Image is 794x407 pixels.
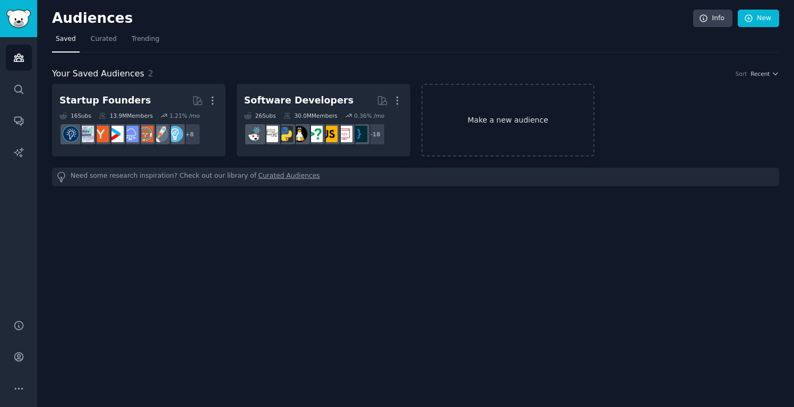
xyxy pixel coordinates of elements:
a: Saved [52,31,80,53]
h2: Audiences [52,10,693,27]
img: Entrepreneurship [63,126,79,142]
span: Recent [750,70,770,77]
img: startups [152,126,168,142]
div: 1.21 % /mo [169,112,200,119]
div: Startup Founders [59,94,151,107]
span: Trending [132,34,159,44]
img: reactjs [247,126,263,142]
img: SaaS [122,126,139,142]
img: ycombinator [92,126,109,142]
a: Curated [87,31,120,53]
img: cscareerquestions [306,126,323,142]
img: javascript [321,126,338,142]
img: Python [277,126,293,142]
a: Info [693,10,732,28]
span: Your Saved Audiences [52,67,144,81]
img: webdev [336,126,352,142]
button: Recent [750,70,779,77]
img: linux [291,126,308,142]
a: Startup Founders16Subs13.9MMembers1.21% /mo+8EntrepreneurstartupsEntrepreneurRideAlongSaaSstartup... [52,84,226,157]
span: Saved [56,34,76,44]
img: Entrepreneur [167,126,183,142]
a: Make a new audience [421,84,595,157]
div: Sort [736,70,747,77]
a: Curated Audiences [258,171,320,183]
div: 26 Sub s [244,112,276,119]
div: Need some research inspiration? Check out our library of [52,168,779,186]
img: startup [107,126,124,142]
a: Software Developers26Subs30.0MMembers0.36% /mo+18programmingwebdevjavascriptcscareerquestionslinu... [237,84,410,157]
div: 13.9M Members [99,112,153,119]
img: programming [351,126,367,142]
div: Software Developers [244,94,353,107]
div: 16 Sub s [59,112,91,119]
a: New [738,10,779,28]
img: learnpython [262,126,278,142]
img: indiehackers [77,126,94,142]
div: + 18 [363,123,385,145]
img: GummySearch logo [6,10,31,28]
img: EntrepreneurRideAlong [137,126,153,142]
a: Trending [128,31,163,53]
div: 0.36 % /mo [354,112,384,119]
div: + 8 [178,123,201,145]
span: Curated [91,34,117,44]
span: 2 [148,68,153,79]
div: 30.0M Members [283,112,338,119]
